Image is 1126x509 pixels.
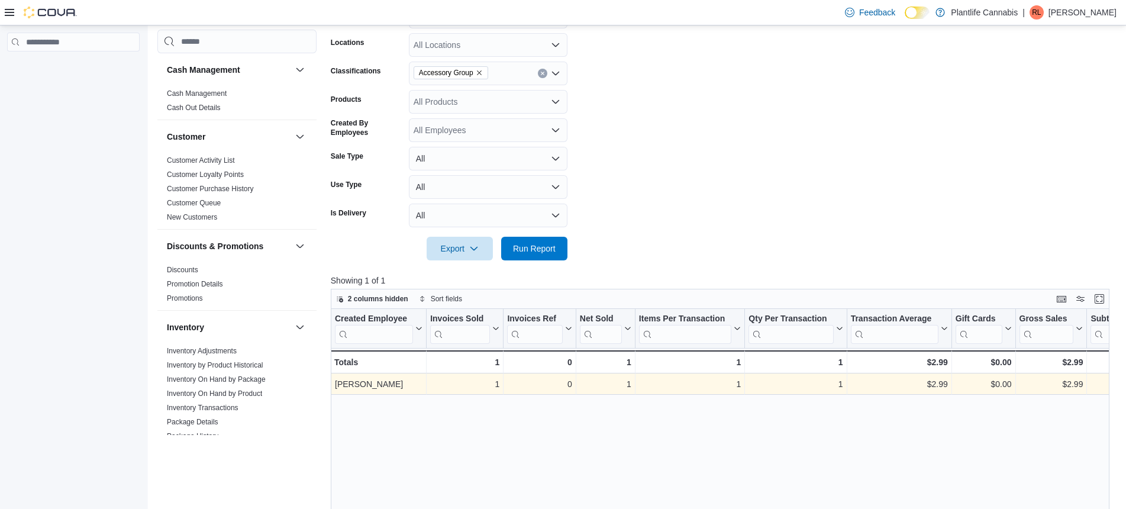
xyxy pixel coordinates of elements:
p: Plantlife Cannabis [951,5,1018,20]
span: Promotion Details [167,279,223,289]
a: Cash Management [167,89,227,98]
div: $2.99 [850,377,947,391]
input: Dark Mode [905,7,930,19]
label: Use Type [331,180,362,189]
div: Net Sold [580,314,622,344]
button: Run Report [501,237,567,260]
span: Sort fields [431,294,462,304]
span: Package History [167,431,218,441]
button: Display options [1073,292,1088,306]
h3: Discounts & Promotions [167,240,263,252]
button: Discounts & Promotions [167,240,291,252]
a: Inventory by Product Historical [167,361,263,369]
a: Package Details [167,418,218,426]
span: Package Details [167,417,218,427]
nav: Complex example [7,54,140,82]
button: Cash Management [167,64,291,76]
h3: Cash Management [167,64,240,76]
div: Gross Sales [1019,314,1073,344]
p: | [1022,5,1025,20]
button: Items Per Transaction [639,314,741,344]
div: Rob Loree [1030,5,1044,20]
button: Gift Cards [956,314,1012,344]
span: Run Report [513,243,556,254]
div: $2.99 [1019,377,1083,391]
button: Clear input [538,69,547,78]
button: Enter fullscreen [1092,292,1106,306]
a: Promotion Details [167,280,223,288]
div: Gift Card Sales [956,314,1002,344]
div: Transaction Average [850,314,938,325]
a: Customer Loyalty Points [167,170,244,179]
a: Customer Queue [167,199,221,207]
a: Inventory On Hand by Product [167,389,262,398]
p: [PERSON_NAME] [1048,5,1117,20]
div: Invoices Ref [507,314,562,344]
button: Keyboard shortcuts [1054,292,1069,306]
button: All [409,204,567,227]
div: $2.99 [1019,355,1083,369]
div: Invoices Sold [430,314,490,325]
div: 1 [580,377,631,391]
div: Cash Management [157,86,317,120]
div: Items Per Transaction [639,314,732,325]
a: Cash Out Details [167,104,221,112]
div: 1 [430,355,499,369]
a: Feedback [840,1,900,24]
button: Customer [167,131,291,143]
div: 0 [507,377,572,391]
div: Qty Per Transaction [748,314,833,344]
a: Inventory Adjustments [167,347,237,355]
button: Transaction Average [850,314,947,344]
label: Sale Type [331,152,363,161]
h3: Inventory [167,321,204,333]
div: Customer [157,153,317,229]
button: 2 columns hidden [331,292,413,306]
span: Export [434,237,486,260]
span: Inventory by Product Historical [167,360,263,370]
button: Sort fields [414,292,467,306]
button: Inventory [293,320,307,334]
span: Customer Queue [167,198,221,208]
button: Open list of options [551,97,560,107]
a: Discounts [167,266,198,274]
div: 1 [580,355,631,369]
div: [PERSON_NAME] [335,377,422,391]
span: Cash Out Details [167,103,221,112]
button: Inventory [167,321,291,333]
span: Promotions [167,294,203,303]
span: Inventory Adjustments [167,346,237,356]
a: Inventory Transactions [167,404,238,412]
div: 1 [430,377,499,391]
a: Customer Purchase History [167,185,254,193]
span: Customer Purchase History [167,184,254,194]
a: New Customers [167,213,217,221]
div: 1 [748,377,843,391]
div: Net Sold [580,314,622,325]
button: Remove Accessory Group from selection in this group [476,69,483,76]
div: 1 [639,377,741,391]
span: Feedback [859,7,895,18]
button: Created Employee [335,314,422,344]
a: Customer Activity List [167,156,235,165]
a: Promotions [167,294,203,302]
label: Is Delivery [331,208,366,218]
div: $0.00 [956,355,1012,369]
button: Net Sold [580,314,631,344]
a: Inventory On Hand by Package [167,375,266,384]
label: Created By Employees [331,118,404,137]
button: Open list of options [551,69,560,78]
p: Showing 1 of 1 [331,275,1118,286]
span: RL [1032,5,1041,20]
div: Created Employee [335,314,413,344]
span: Inventory Transactions [167,403,238,413]
div: Inventory [157,344,317,505]
div: 1 [639,355,741,369]
div: Created Employee [335,314,413,325]
button: Qty Per Transaction [748,314,843,344]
